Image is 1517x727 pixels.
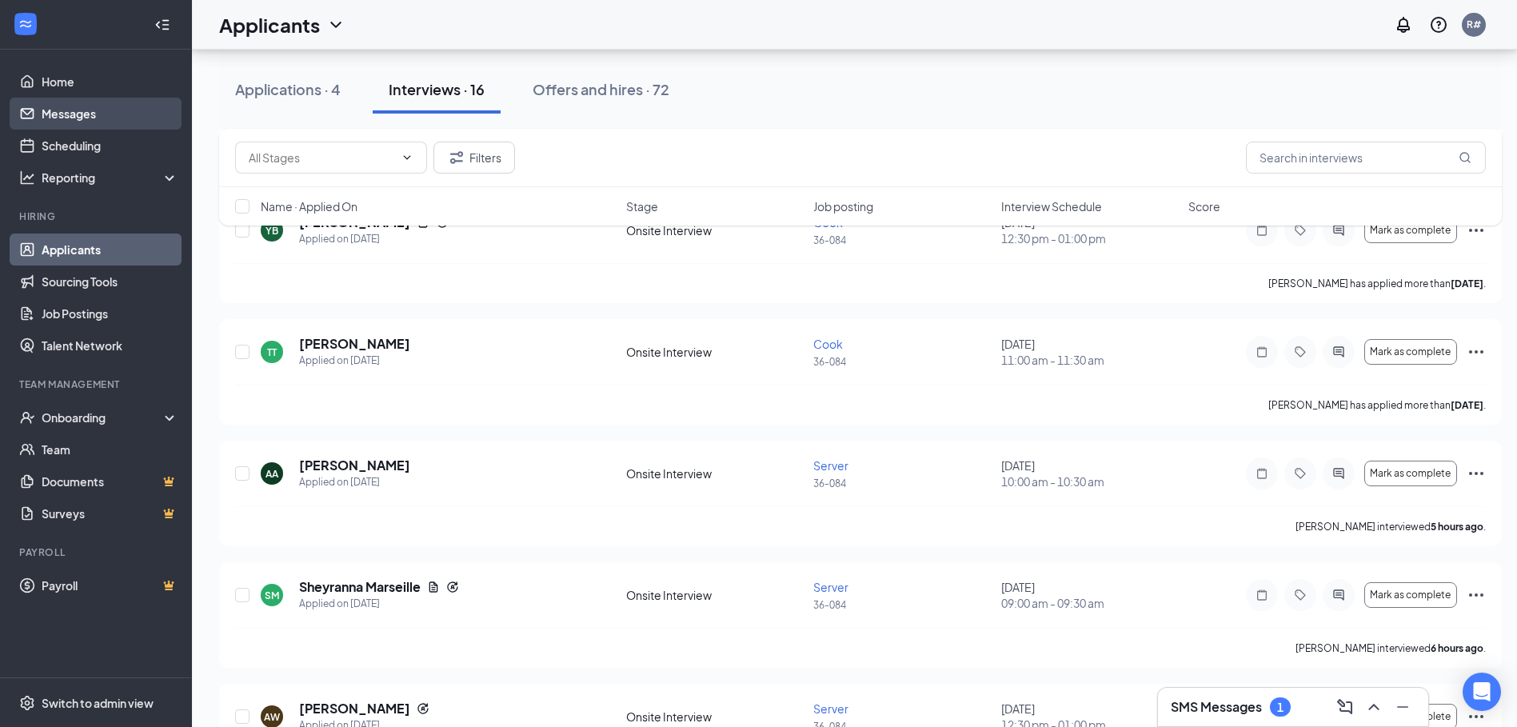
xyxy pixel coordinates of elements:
[1335,697,1355,717] svg: ComposeMessage
[447,148,466,167] svg: Filter
[1252,346,1271,358] svg: Note
[1364,582,1457,608] button: Mark as complete
[326,15,345,34] svg: ChevronDown
[417,702,429,715] svg: Reapply
[299,596,459,612] div: Applied on [DATE]
[261,198,357,214] span: Name · Applied On
[42,330,178,362] a: Talent Network
[626,344,804,360] div: Onsite Interview
[1268,277,1486,290] p: [PERSON_NAME] has applied more than .
[1467,464,1486,483] svg: Ellipses
[1295,641,1486,655] p: [PERSON_NAME] interviewed .
[1390,694,1415,720] button: Minimize
[265,589,279,602] div: SM
[1370,346,1451,358] span: Mark as complete
[1252,589,1271,601] svg: Note
[1252,467,1271,480] svg: Note
[299,700,410,717] h5: [PERSON_NAME]
[1246,142,1486,174] input: Search in interviews
[1332,694,1358,720] button: ComposeMessage
[42,695,154,711] div: Switch to admin view
[1429,15,1448,34] svg: QuestionInfo
[219,11,320,38] h1: Applicants
[1431,521,1483,533] b: 5 hours ago
[1467,585,1486,605] svg: Ellipses
[42,298,178,330] a: Job Postings
[299,474,410,490] div: Applied on [DATE]
[446,581,459,593] svg: Reapply
[42,98,178,130] a: Messages
[433,142,515,174] button: Filter Filters
[19,545,175,559] div: Payroll
[42,433,178,465] a: Team
[42,170,179,186] div: Reporting
[1364,697,1383,717] svg: ChevronUp
[235,79,341,99] div: Applications · 4
[813,458,848,473] span: Server
[299,335,410,353] h5: [PERSON_NAME]
[299,457,410,474] h5: [PERSON_NAME]
[42,234,178,266] a: Applicants
[1364,461,1457,486] button: Mark as complete
[264,710,280,724] div: AW
[265,467,278,481] div: AA
[533,79,669,99] div: Offers and hires · 72
[42,266,178,298] a: Sourcing Tools
[626,587,804,603] div: Onsite Interview
[154,17,170,33] svg: Collapse
[19,210,175,223] div: Hiring
[1459,151,1471,164] svg: MagnifyingGlass
[1394,15,1413,34] svg: Notifications
[19,170,35,186] svg: Analysis
[626,465,804,481] div: Onsite Interview
[1268,398,1486,412] p: [PERSON_NAME] has applied more than .
[1370,468,1451,479] span: Mark as complete
[1361,694,1387,720] button: ChevronUp
[299,578,421,596] h5: Sheyranna Marseille
[1277,701,1283,714] div: 1
[389,79,485,99] div: Interviews · 16
[19,695,35,711] svg: Settings
[18,16,34,32] svg: WorkstreamLogo
[1467,18,1481,31] div: R#
[1188,198,1220,214] span: Score
[1393,697,1412,717] svg: Minimize
[626,709,804,725] div: Onsite Interview
[42,66,178,98] a: Home
[1291,346,1310,358] svg: Tag
[1467,707,1486,726] svg: Ellipses
[42,569,178,601] a: PayrollCrown
[813,198,873,214] span: Job posting
[1295,520,1486,533] p: [PERSON_NAME] interviewed .
[19,409,35,425] svg: UserCheck
[1001,457,1179,489] div: [DATE]
[813,580,848,594] span: Server
[42,465,178,497] a: DocumentsCrown
[626,198,658,214] span: Stage
[42,130,178,162] a: Scheduling
[1291,467,1310,480] svg: Tag
[813,598,991,612] p: 36-084
[1329,346,1348,358] svg: ActiveChat
[1329,589,1348,601] svg: ActiveChat
[1370,589,1451,601] span: Mark as complete
[1001,352,1179,368] span: 11:00 am - 11:30 am
[19,377,175,391] div: Team Management
[1329,467,1348,480] svg: ActiveChat
[1171,698,1262,716] h3: SMS Messages
[249,149,394,166] input: All Stages
[813,477,991,490] p: 36-084
[42,497,178,529] a: SurveysCrown
[299,353,410,369] div: Applied on [DATE]
[813,355,991,369] p: 36-084
[42,409,165,425] div: Onboarding
[1364,339,1457,365] button: Mark as complete
[1431,642,1483,654] b: 6 hours ago
[1451,278,1483,290] b: [DATE]
[267,346,277,359] div: TT
[1001,579,1179,611] div: [DATE]
[1463,673,1501,711] div: Open Intercom Messenger
[1001,336,1179,368] div: [DATE]
[1467,342,1486,362] svg: Ellipses
[1001,595,1179,611] span: 09:00 am - 09:30 am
